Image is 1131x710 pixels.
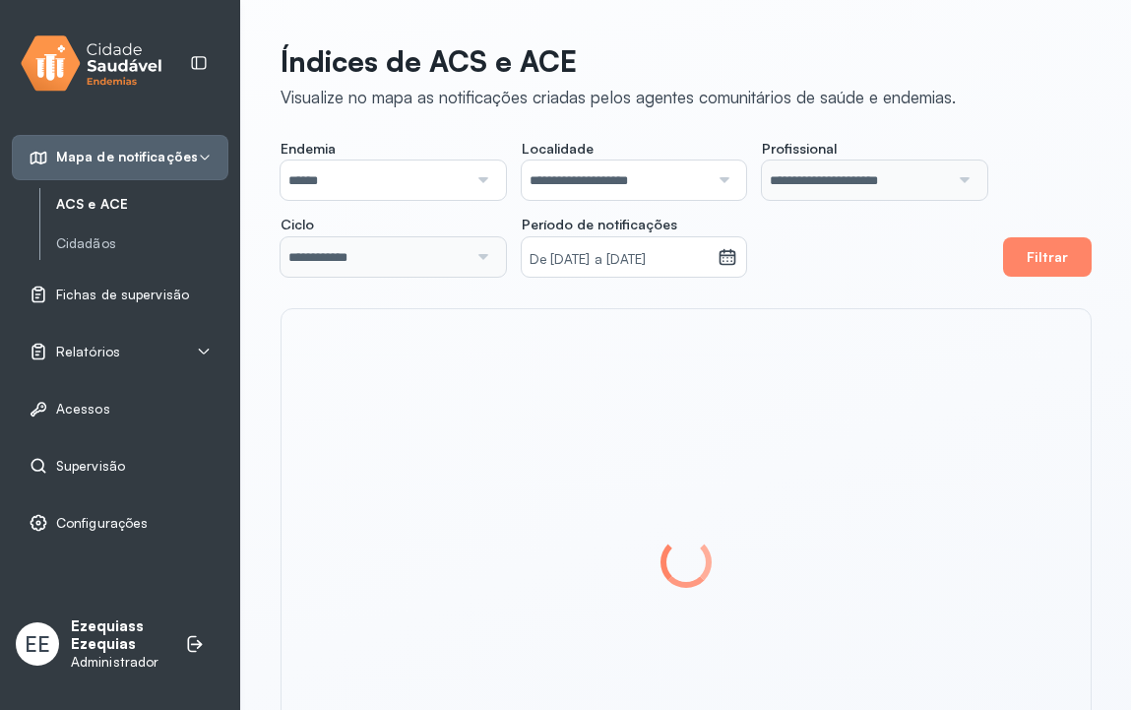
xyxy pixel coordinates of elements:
[21,32,162,96] img: logo.svg
[29,513,212,533] a: Configurações
[762,140,837,158] span: Profissional
[29,399,212,419] a: Acessos
[56,515,148,532] span: Configurações
[56,401,110,418] span: Acessos
[1003,237,1092,277] button: Filtrar
[71,617,165,655] p: Ezequiass Ezequias
[522,140,594,158] span: Localidade
[281,140,336,158] span: Endemia
[281,43,956,79] p: Índices de ACS e ACE
[281,216,314,233] span: Ciclo
[29,285,212,304] a: Fichas de supervisão
[29,456,212,476] a: Supervisão
[71,654,165,671] p: Administrador
[56,231,228,256] a: Cidadãos
[25,631,50,657] span: EE
[56,344,120,360] span: Relatórios
[522,216,677,233] span: Período de notificações
[56,196,228,213] a: ACS e ACE
[56,192,228,217] a: ACS e ACE
[56,458,125,475] span: Supervisão
[56,235,228,252] a: Cidadãos
[530,250,710,270] small: De [DATE] a [DATE]
[281,87,956,107] div: Visualize no mapa as notificações criadas pelos agentes comunitários de saúde e endemias.
[56,287,189,303] span: Fichas de supervisão
[56,149,198,165] span: Mapa de notificações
